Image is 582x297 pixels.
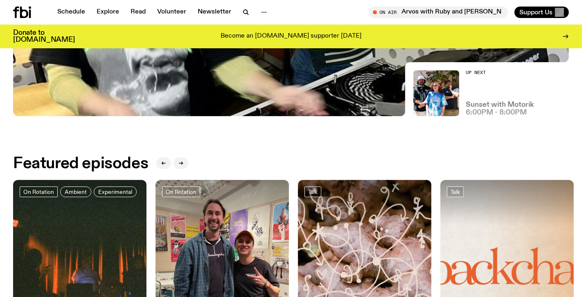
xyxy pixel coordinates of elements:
img: Andrew, Reenie, and Pat stand in a row, smiling at the camera, in dappled light with a vine leafe... [413,70,459,116]
span: Ambient [65,189,87,195]
button: Support Us [514,7,569,18]
span: Talk [451,189,460,195]
button: On AirArvos with Ruby and [PERSON_NAME] [369,7,508,18]
a: Talk [447,187,464,197]
a: On Rotation [162,187,200,197]
span: On Rotation [23,189,54,195]
h2: Up Next [466,70,534,75]
a: Newsletter [193,7,236,18]
a: Read [126,7,151,18]
a: On Rotation [20,187,58,197]
span: On Rotation [166,189,196,195]
a: Explore [92,7,124,18]
span: 6:00pm - 8:00pm [466,109,527,116]
a: Sunset with Motorik [466,101,534,108]
a: Volunteer [152,7,191,18]
span: Experimental [98,189,132,195]
span: Support Us [519,9,553,16]
a: Talk [305,187,321,197]
span: Talk [308,189,318,195]
h2: Featured episodes [13,156,148,171]
p: Become an [DOMAIN_NAME] supporter [DATE] [221,33,361,40]
a: Experimental [94,187,137,197]
a: Schedule [52,7,90,18]
h3: Donate to [DOMAIN_NAME] [13,29,75,43]
a: Ambient [60,187,91,197]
